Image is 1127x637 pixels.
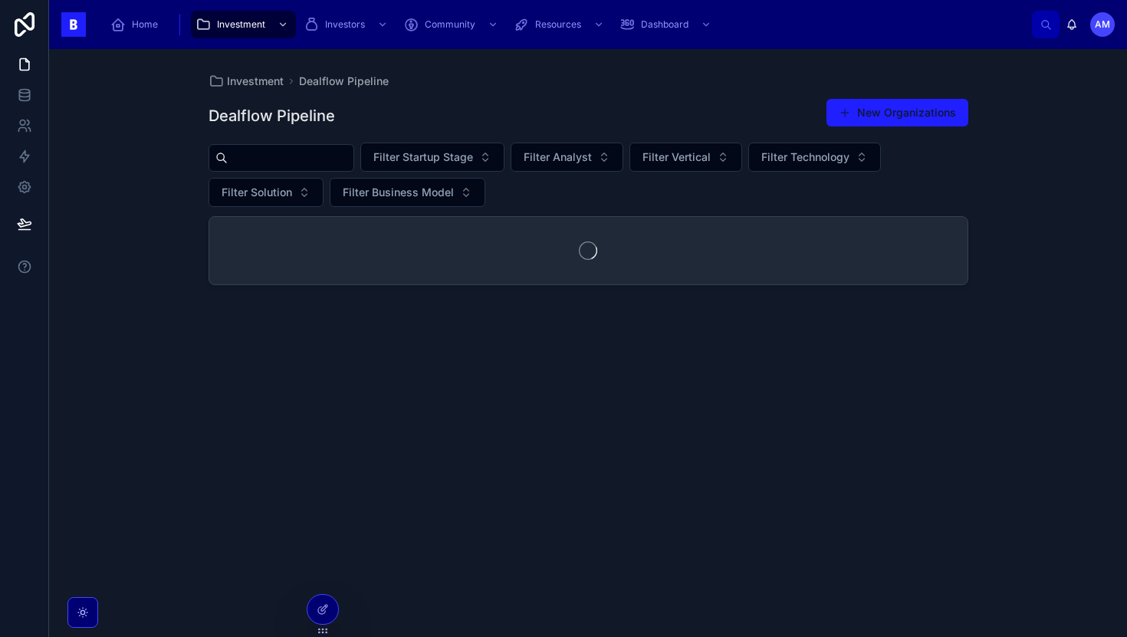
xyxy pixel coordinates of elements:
[748,143,881,172] button: Select Button
[399,11,506,38] a: Community
[642,149,711,165] span: Filter Vertical
[209,74,284,89] a: Investment
[132,18,158,31] span: Home
[227,74,284,89] span: Investment
[299,11,396,38] a: Investors
[98,8,1032,41] div: scrollable content
[209,178,324,207] button: Select Button
[535,18,581,31] span: Resources
[222,185,292,200] span: Filter Solution
[61,12,86,37] img: App logo
[641,18,688,31] span: Dashboard
[330,178,485,207] button: Select Button
[209,105,335,126] h1: Dealflow Pipeline
[511,143,623,172] button: Select Button
[299,74,389,89] a: Dealflow Pipeline
[425,18,475,31] span: Community
[360,143,504,172] button: Select Button
[629,143,742,172] button: Select Button
[615,11,719,38] a: Dashboard
[373,149,473,165] span: Filter Startup Stage
[1095,18,1110,31] span: AM
[217,18,265,31] span: Investment
[826,99,968,126] button: New Organizations
[325,18,365,31] span: Investors
[524,149,592,165] span: Filter Analyst
[343,185,454,200] span: Filter Business Model
[191,11,296,38] a: Investment
[761,149,849,165] span: Filter Technology
[106,11,169,38] a: Home
[509,11,612,38] a: Resources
